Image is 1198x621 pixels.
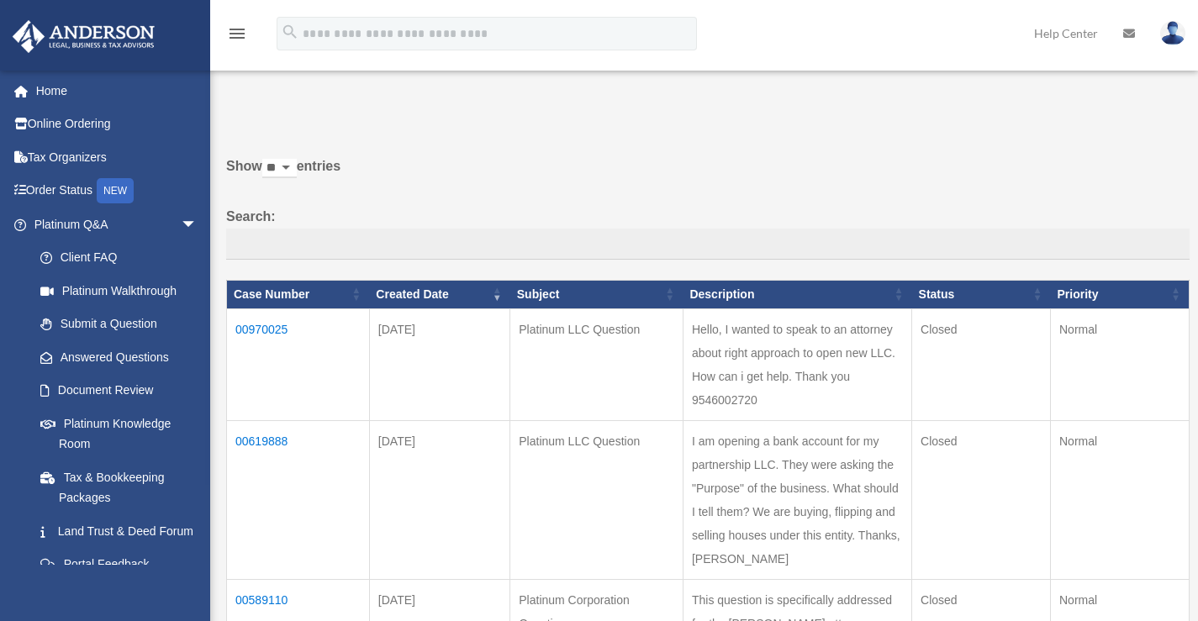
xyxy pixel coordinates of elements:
a: menu [227,29,247,44]
a: Tax & Bookkeeping Packages [24,460,214,514]
a: Online Ordering [12,108,223,141]
th: Description: activate to sort column ascending [683,281,911,309]
td: [DATE] [369,308,509,420]
a: Platinum Walkthrough [24,274,214,308]
img: Anderson Advisors Platinum Portal [8,20,160,53]
label: Search: [226,205,1190,261]
th: Case Number: activate to sort column ascending [227,281,370,309]
select: Showentries [262,159,297,178]
a: Home [12,74,223,108]
td: 00619888 [227,420,370,579]
div: NEW [97,178,134,203]
th: Priority: activate to sort column ascending [1050,281,1189,309]
th: Status: activate to sort column ascending [912,281,1051,309]
td: Normal [1050,420,1189,579]
label: Show entries [226,155,1190,195]
a: Client FAQ [24,241,214,275]
i: menu [227,24,247,44]
td: Closed [912,420,1051,579]
th: Created Date: activate to sort column ascending [369,281,509,309]
td: [DATE] [369,420,509,579]
td: Platinum LLC Question [510,420,683,579]
td: 00970025 [227,308,370,420]
img: User Pic [1160,21,1185,45]
td: Normal [1050,308,1189,420]
i: search [281,23,299,41]
input: Search: [226,229,1190,261]
a: Document Review [24,374,214,408]
td: Platinum LLC Question [510,308,683,420]
a: Tax Organizers [12,140,223,174]
a: Platinum Knowledge Room [24,407,214,460]
a: Portal Feedback [24,548,214,582]
a: Answered Questions [24,340,206,374]
td: Closed [912,308,1051,420]
th: Subject: activate to sort column ascending [510,281,683,309]
a: Submit a Question [24,308,214,341]
a: Order StatusNEW [12,174,223,208]
a: Land Trust & Deed Forum [24,514,214,548]
span: arrow_drop_down [181,208,214,242]
td: I am opening a bank account for my partnership LLC. They were asking the "Purpose" of the busines... [683,420,911,579]
td: Hello, I wanted to speak to an attorney about right approach to open new LLC. How can i get help.... [683,308,911,420]
a: Platinum Q&Aarrow_drop_down [12,208,214,241]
